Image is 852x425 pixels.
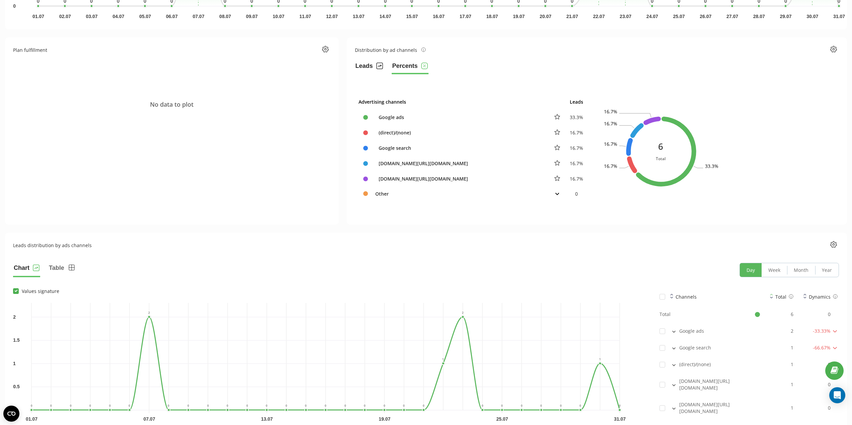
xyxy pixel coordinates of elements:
div: Google search [375,144,545,151]
text: 10.07 [273,14,285,19]
text: 0 [129,404,130,407]
text: 0 [246,404,248,407]
text: 16.7% [604,163,617,169]
text: 2 [13,314,16,320]
text: 0 [403,404,405,407]
text: 0 [50,404,52,407]
td: 33.3 % [566,110,587,125]
text: 0 [540,404,542,407]
text: 0 [384,404,385,407]
text: 0 [266,404,267,407]
text: 0 [31,404,32,407]
td: 16.7 % [566,140,587,156]
div: Dynamics [803,293,838,300]
text: 16.7% [604,108,617,115]
div: 1 [770,361,793,368]
text: 25.07 [673,14,685,19]
text: 0 [521,404,523,407]
button: Week [762,263,787,277]
text: 0 [325,404,326,407]
text: 02.07 [59,14,71,19]
text: 0 [619,404,621,407]
text: 03.07 [86,14,97,19]
th: Leads [566,94,587,110]
text: 0 [579,404,581,407]
text: 0 [423,404,424,407]
text: 24.07 [646,14,658,19]
text: 20.07 [540,14,551,19]
text: 09.07 [246,14,258,19]
div: Google ads [375,114,545,121]
text: 08.07 [219,14,231,19]
button: Year [815,263,839,277]
div: [DOMAIN_NAME][URL][DOMAIN_NAME] [375,175,545,182]
button: Chart [13,263,40,277]
text: 2 [148,311,150,314]
button: Percents [392,61,429,74]
text: 19.07 [379,416,390,422]
div: Plan fulfillment [13,46,47,54]
text: 30.07 [806,14,818,19]
text: 18.07 [486,14,498,19]
text: 25.07 [496,416,508,422]
div: Google ads [660,328,760,334]
text: 14.07 [380,14,391,19]
div: [DOMAIN_NAME][URL][DOMAIN_NAME] [660,401,760,415]
td: 0 [566,187,587,201]
text: 2 [462,311,464,314]
text: 0 [227,404,228,407]
text: 0 [207,404,209,407]
td: 16.7 % [566,125,587,140]
div: [DOMAIN_NAME][URL][DOMAIN_NAME] [375,160,545,167]
text: 0 [364,404,366,407]
div: Google search [660,344,760,351]
div: (direct)/(none) [660,361,760,368]
text: 07.07 [192,14,204,19]
div: Total [660,311,760,318]
text: 27.07 [726,14,738,19]
text: 1.5 [13,337,20,343]
text: 05.07 [139,14,151,19]
text: 0 [305,404,307,407]
text: 15.07 [406,14,418,19]
span: -33.33 % [813,328,831,334]
div: [DOMAIN_NAME][URL][DOMAIN_NAME] [660,378,760,391]
text: 16.07 [433,14,445,19]
text: 21.07 [566,14,578,19]
text: 07.07 [143,416,155,422]
label: Values signature [13,288,59,294]
text: 04.07 [112,14,124,19]
span: 0 [828,381,831,388]
text: 0 [109,404,111,407]
span: 0 [828,311,831,318]
span: -66.67 % [813,344,831,351]
text: 11.07 [299,14,311,19]
td: 16.7 % [566,156,587,171]
text: 23.07 [620,14,631,19]
text: 33.3% [705,163,718,169]
text: 22.07 [593,14,605,19]
text: 0 [13,3,16,9]
text: 28.07 [753,14,765,19]
div: Leads distribution by ads channels [13,242,92,249]
text: 13.07 [353,14,365,19]
div: Distribution by ad channels [355,46,426,54]
text: 01.07 [32,14,44,19]
text: 31.07 [833,14,845,19]
button: Open CMP widget [3,406,19,422]
button: Month [787,263,815,277]
div: (direct)/(none) [375,129,545,136]
span: 0 [828,361,831,368]
text: 31.07 [614,416,626,422]
span: 0 [828,405,831,411]
text: 0 [501,404,503,407]
text: 0 [187,404,189,407]
text: 0 [286,404,287,407]
text: 0 [560,404,562,407]
text: 12.07 [326,14,338,19]
div: 1 [770,405,793,411]
text: 16.7% [604,141,617,147]
text: 1 [599,357,601,361]
text: 0 [89,404,91,407]
div: 6 [770,311,793,318]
